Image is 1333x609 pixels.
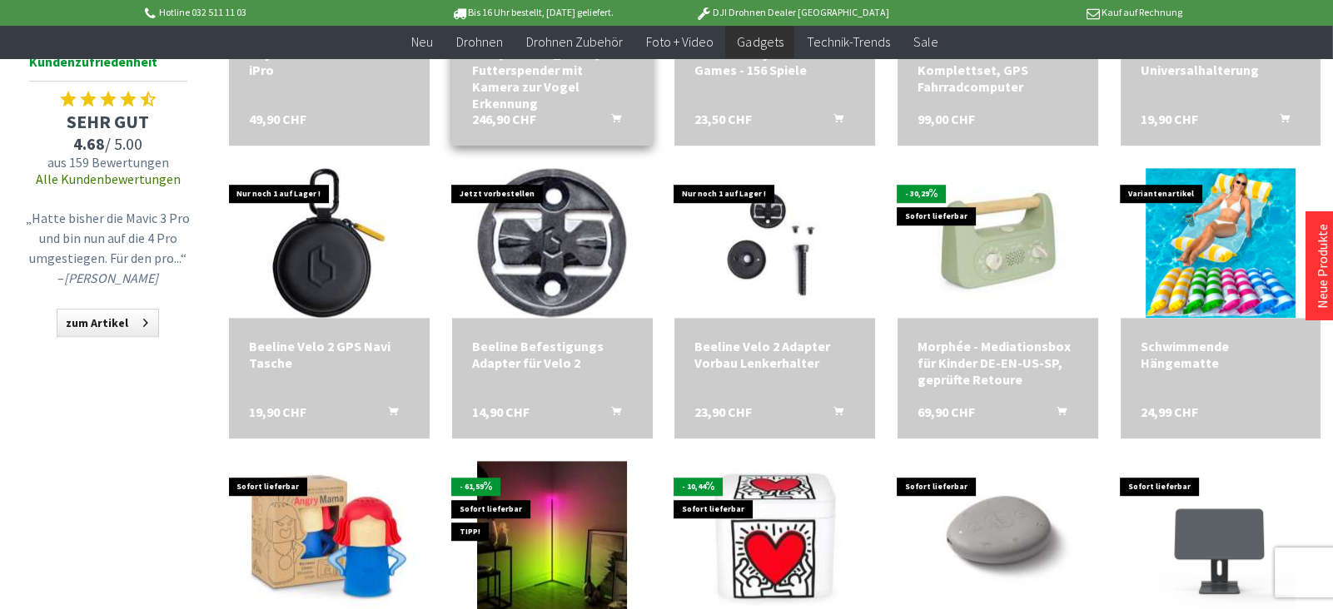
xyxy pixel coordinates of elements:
span: Foto + Video [646,33,714,50]
div: Beeline Velo 2 Adapter Vorbau Lenkerhalter [694,338,855,371]
div: Beeline Velo 2 Navi Universalhalterung [1141,45,1301,78]
a: Beeline Velo 2 Navi Universalhalterung 19,90 CHF In den Warenkorb [1141,45,1301,78]
span: 14,90 CHF [472,404,530,420]
img: Morphée - Mediationsbox für Kinder DE-EN-US-SP, geprüfte Retoure [931,176,1064,309]
a: Beeline Velo 2 Komplettset, GPS Fahrradcomputer 99,00 CHF [918,45,1078,95]
a: Mad Monkey Retro Pocket Games - 156 Spiele 23,50 CHF In den Warenkorb [694,45,855,78]
a: Beeline Velo 2 Adapter Vorbau Lenkerhalter 23,90 CHF In den Warenkorb [694,338,855,371]
button: In den Warenkorb [813,111,853,132]
span: 24,99 CHF [1141,404,1198,420]
div: Morphée - Mediationsbox für Kinder DE-EN-US-SP, geprüfte Retoure [918,338,1078,388]
a: Schwimmende Hängematte 24,99 CHF [1141,338,1301,371]
span: aus 159 Bewertungen [21,154,196,171]
div: Keysmart Schlüsselhalter iPro [249,45,410,78]
span: / 5.00 [21,133,196,154]
div: Beeline Velo 2 Komplettset, GPS Fahrradcomputer [918,45,1078,95]
span: 99,00 CHF [918,111,975,127]
span: Sale [913,33,938,50]
a: Drohnen [445,25,515,59]
a: Technik-Trends [794,25,901,59]
div: Beeline Velo 2 GPS Navi Tasche [249,338,410,371]
a: Neu [400,25,445,59]
span: 23,50 CHF [694,111,752,127]
button: In den Warenkorb [591,404,631,425]
button: In den Warenkorb [1037,404,1077,425]
span: 49,90 CHF [249,111,306,127]
p: DJI Drohnen Dealer [GEOGRAPHIC_DATA] [662,2,922,22]
span: Drohnen [456,33,503,50]
span: 246,90 CHF [472,111,536,127]
a: zum Artikel [57,309,159,337]
a: Keysmart Schlüsselhalter iPro 49,90 CHF [249,45,410,78]
a: Drohnen Zubehör [515,25,634,59]
img: Beeline Befestigungs Adapter für Velo 2 [477,168,627,318]
span: 4.68 [73,133,105,154]
button: In den Warenkorb [368,404,408,425]
a: Bird [PERSON_NAME] - Futterspender mit Kamera zur Vogel Erkennung 246,90 CHF In den Warenkorb [472,45,633,111]
span: SEHR GUT [21,110,196,133]
span: 69,90 CHF [918,404,975,420]
p: „Hatte bisher die Mavic 3 Pro und bin nun auf die 4 Pro umgestiegen. Für den pro...“ – [25,208,191,288]
span: 23,90 CHF [694,404,752,420]
div: Beeline Befestigungs Adapter für Velo 2 [472,338,633,371]
div: Schwimmende Hängematte [1141,338,1301,371]
p: Bis 16 Uhr bestellt, [DATE] geliefert. [402,2,662,22]
div: Mad Monkey Retro Pocket Games - 156 Spiele [694,45,855,78]
div: Bird [PERSON_NAME] - Futterspender mit Kamera zur Vogel Erkennung [472,45,633,111]
span: Drohnen Zubehör [526,33,623,50]
span: Technik-Trends [806,33,889,50]
button: In den Warenkorb [591,111,631,132]
img: Beeline Velo 2 Adapter Vorbau Lenkerhalter [700,168,850,318]
span: Neu [411,33,433,50]
img: Schwimmende Hängematte [1146,168,1296,318]
a: Foto + Video [634,25,725,59]
button: In den Warenkorb [813,404,853,425]
button: In den Warenkorb [1259,111,1299,132]
a: Beeline Befestigungs Adapter für Velo 2 14,90 CHF In den Warenkorb [472,338,633,371]
span: Gadgets [737,33,783,50]
p: Kauf auf Rechnung [923,2,1182,22]
span: 19,90 CHF [1141,111,1198,127]
a: Morphée - Mediationsbox für Kinder DE-EN-US-SP, geprüfte Retoure 69,90 CHF In den Warenkorb [918,338,1078,388]
span: 19,90 CHF [249,404,306,420]
span: Kundenzufriedenheit [29,51,187,82]
a: Neue Produkte [1314,224,1331,309]
a: Gadgets [725,25,794,59]
img: Beeline Velo 2 GPS Navi Tasche [254,168,404,318]
p: Hotline 032 511 11 03 [142,2,401,22]
a: Alle Kundenbewertungen [36,171,181,187]
em: [PERSON_NAME] [64,270,158,286]
a: Beeline Velo 2 GPS Navi Tasche 19,90 CHF In den Warenkorb [249,338,410,371]
a: Sale [901,25,949,59]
